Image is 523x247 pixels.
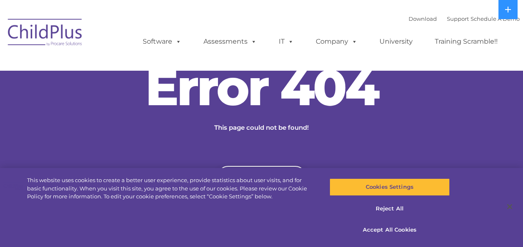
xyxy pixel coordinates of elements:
[174,123,349,133] p: This page could not be found!
[270,33,302,50] a: IT
[218,166,306,187] a: Back to homepage
[4,13,87,54] img: ChildPlus by Procare Solutions
[195,33,265,50] a: Assessments
[471,15,520,22] a: Schedule A Demo
[371,33,421,50] a: University
[307,33,366,50] a: Company
[134,33,190,50] a: Software
[27,176,314,201] div: This website uses cookies to create a better user experience, provide statistics about user visit...
[409,15,520,22] font: |
[137,62,387,112] h2: Error 404
[330,178,450,196] button: Cookies Settings
[426,33,506,50] a: Training Scramble!!
[330,200,450,217] button: Reject All
[330,221,450,239] button: Accept All Cookies
[501,198,519,216] button: Close
[409,15,437,22] a: Download
[447,15,469,22] a: Support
